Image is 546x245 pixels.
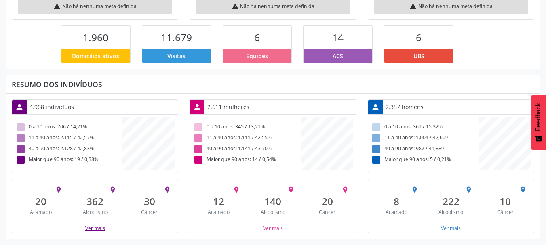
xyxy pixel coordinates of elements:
[164,186,171,193] i: place
[197,195,240,207] div: 12
[465,186,472,193] i: place
[333,52,343,60] span: ACS
[27,100,77,114] div: 4.968 indivíduos
[232,3,239,10] i: warning
[74,209,116,216] div: Alcoolismo
[85,224,105,232] button: Ver mais
[197,209,240,216] div: Acamado
[128,195,171,207] div: 30
[413,52,424,60] span: UBS
[15,133,122,144] div: 11 a 40 anos: 2.115 / 42,57%
[287,186,295,193] i: place
[19,195,62,207] div: 20
[167,52,186,60] span: Visitas
[306,195,349,207] div: 20
[12,80,534,89] div: Resumo dos indivíduos
[204,100,252,114] div: 2.611 mulheres
[128,209,171,216] div: Câncer
[233,186,240,193] i: place
[15,103,24,111] i: person
[15,144,122,155] div: 40 a 90 anos: 2.128 / 42,83%
[193,103,202,111] i: person
[484,195,527,207] div: 10
[193,155,300,165] div: Maior que 90 anos: 14 / 0,54%
[254,31,260,44] span: 6
[83,31,108,44] span: 1.960
[535,103,542,131] span: Feedback
[72,52,119,60] span: Domicílios ativos
[371,103,380,111] i: person
[193,122,300,133] div: 0 a 10 anos: 345 / 13,21%
[531,95,546,150] button: Feedback - Mostrar pesquisa
[519,186,527,193] i: place
[193,133,300,144] div: 11 a 40 anos: 1.111 / 42,55%
[306,209,349,216] div: Câncer
[430,195,472,207] div: 222
[416,31,422,44] span: 6
[332,31,344,44] span: 14
[342,186,349,193] i: place
[246,52,268,60] span: Equipes
[441,224,461,232] button: Ver mais
[19,209,62,216] div: Acamado
[53,3,61,10] i: warning
[371,144,479,155] div: 40 a 90 anos: 987 / 41,88%
[430,209,472,216] div: Alcoolismo
[251,209,294,216] div: Alcoolismo
[375,195,418,207] div: 8
[109,186,116,193] i: place
[74,195,116,207] div: 362
[15,155,122,165] div: Maior que 90 anos: 19 / 0,38%
[263,224,283,232] button: Ver mais
[371,133,479,144] div: 11 a 40 anos: 1.004 / 42,60%
[251,195,294,207] div: 140
[411,186,418,193] i: place
[375,209,418,216] div: Acamado
[409,3,417,10] i: warning
[193,144,300,155] div: 40 a 90 anos: 1.141 / 43,70%
[484,209,527,216] div: Câncer
[371,155,479,165] div: Maior que 90 anos: 5 / 0,21%
[371,122,479,133] div: 0 a 10 anos: 361 / 15,32%
[383,100,426,114] div: 2.357 homens
[15,122,122,133] div: 0 a 10 anos: 706 / 14,21%
[55,186,62,193] i: place
[161,31,192,44] span: 11.679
